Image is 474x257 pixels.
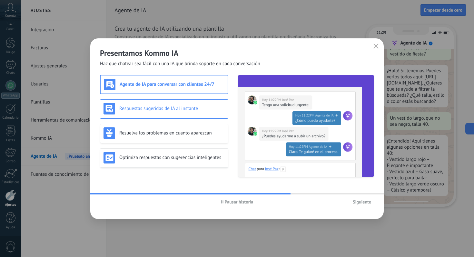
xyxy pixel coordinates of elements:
[218,197,256,207] button: Pausar historia
[100,48,178,58] font: Presentamos Kommo IA
[353,199,371,205] font: Siguiente
[119,154,221,161] font: Optimiza respuestas con sugerencias inteligentes
[350,197,374,207] button: Siguiente
[119,130,212,136] font: Resuelva los problemas en cuanto aparezcan
[100,61,260,67] font: Haz que chatear sea fácil con una IA que brinda soporte en cada conversación
[225,199,253,205] font: Pausar historia
[119,105,198,112] font: Respuestas sugeridas de IA al instante
[120,81,214,87] font: Agente de IA para conversar con clientes 24/7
